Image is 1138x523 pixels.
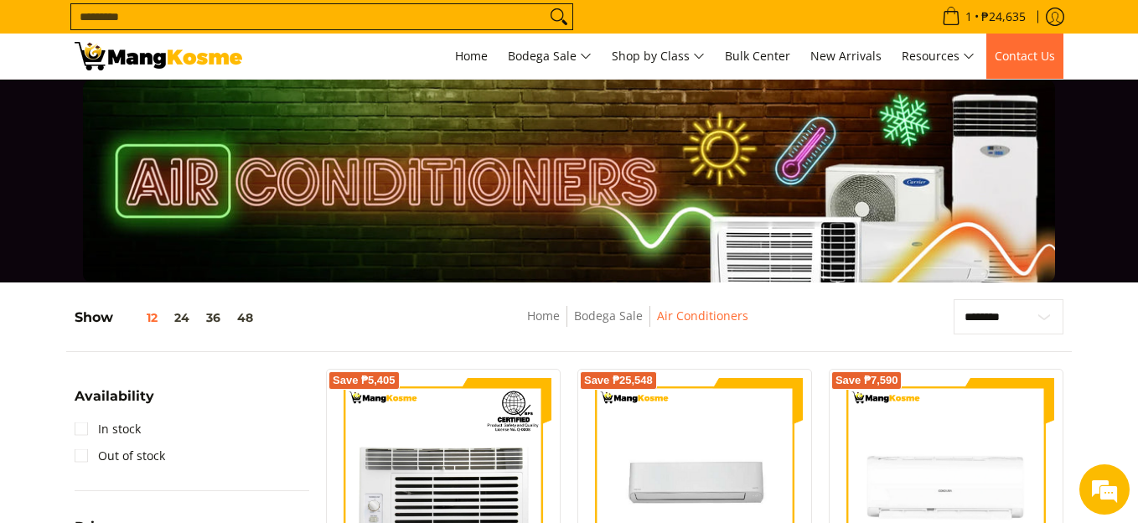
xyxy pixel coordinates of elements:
[963,11,975,23] span: 1
[499,34,600,79] a: Bodega Sale
[584,375,653,386] span: Save ₱25,548
[455,48,488,64] span: Home
[75,390,154,403] span: Availability
[612,46,705,67] span: Shop by Class
[802,34,890,79] a: New Arrivals
[995,48,1055,64] span: Contact Us
[603,34,713,79] a: Shop by Class
[937,8,1031,26] span: •
[716,34,799,79] a: Bulk Center
[259,34,1063,79] nav: Main Menu
[527,308,560,324] a: Home
[75,309,261,326] h5: Show
[447,34,496,79] a: Home
[508,46,592,67] span: Bodega Sale
[902,46,975,67] span: Resources
[893,34,983,79] a: Resources
[986,34,1063,79] a: Contact Us
[410,306,866,344] nav: Breadcrumbs
[75,390,154,416] summary: Open
[810,48,882,64] span: New Arrivals
[333,375,396,386] span: Save ₱5,405
[546,4,572,29] button: Search
[75,443,165,469] a: Out of stock
[574,308,643,324] a: Bodega Sale
[657,308,748,324] a: Air Conditioners
[166,311,198,324] button: 24
[229,311,261,324] button: 48
[979,11,1028,23] span: ₱24,635
[198,311,229,324] button: 36
[113,311,166,324] button: 12
[835,375,898,386] span: Save ₱7,590
[75,42,242,70] img: Bodega Sale Aircon l Mang Kosme: Home Appliances Warehouse Sale
[725,48,790,64] span: Bulk Center
[75,416,141,443] a: In stock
